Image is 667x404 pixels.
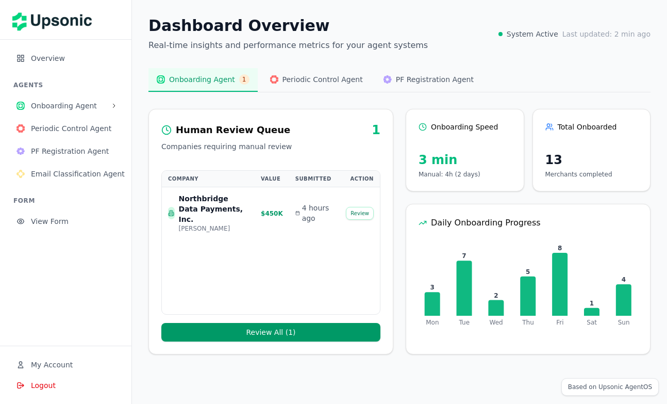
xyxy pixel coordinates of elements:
[419,152,511,168] div: 3 min
[16,147,25,155] img: PF Registration Agent
[8,118,123,139] button: Periodic Control Agent
[346,207,374,220] button: Review
[270,75,278,84] img: Periodic Control Agent
[13,81,123,89] h3: AGENTS
[8,218,123,228] a: View Form
[622,276,626,283] tspan: 4
[8,95,123,116] button: Onboarding Agent
[419,170,511,179] p: Manual: 4h (2 days)
[396,74,474,85] span: PF Registration Agent
[8,354,123,375] button: My Account
[494,292,498,299] tspan: 2
[176,123,290,137] div: Human Review Queue
[161,141,380,152] p: Companies requiring manual review
[16,124,25,133] img: Periodic Control Agent
[162,171,255,187] th: Company
[261,210,283,217] span: $450K
[31,53,115,63] span: Overview
[289,171,340,187] th: Submitted
[255,171,289,187] th: Value
[8,125,123,135] a: Periodic Control AgentPeriodic Control Agent
[462,252,466,260] tspan: 7
[31,146,115,156] span: PF Registration Agent
[295,203,334,223] div: 4 hours ago
[562,29,651,39] span: Last updated: 2 min ago
[262,68,371,92] button: Periodic Control AgentPeriodic Control Agent
[426,319,439,326] tspan: Mon
[8,361,123,371] a: My Account
[148,39,428,52] p: Real-time insights and performance metrics for your agent systems
[8,141,123,161] button: PF Registration Agent
[558,245,562,252] tspan: 8
[31,216,115,227] span: View Form
[13,197,123,205] h3: FORM
[8,55,123,64] a: Overview
[282,74,363,85] span: Periodic Control Agent
[16,102,25,110] img: Onboarding Agent
[31,169,125,179] span: Email Classification Agent
[383,75,392,84] img: PF Registration Agent
[587,319,597,326] tspan: Sat
[8,164,123,184] button: Email Classification Agent
[148,68,258,92] button: Onboarding AgentOnboarding Agent1
[545,122,638,132] div: Total Onboarded
[8,48,123,69] button: Overview
[526,268,530,276] tspan: 5
[340,171,380,187] th: Action
[8,148,123,157] a: PF Registration AgentPF Registration Agent
[16,170,25,178] img: Email Classification Agent
[31,360,73,370] span: My Account
[419,122,511,132] div: Onboarding Speed
[8,375,123,396] button: Logout
[459,319,470,326] tspan: Tue
[8,170,123,180] a: Email Classification AgentEmail Classification Agent
[507,29,558,39] span: System Active
[239,74,249,85] span: 1
[157,75,165,84] img: Onboarding Agent
[490,319,503,326] tspan: Wed
[556,319,563,326] tspan: Fri
[8,211,123,232] button: View Form
[179,193,248,224] div: Northbridge Data Payments, Inc.
[161,323,380,342] button: Review All (1)
[12,5,99,34] img: Upsonic
[590,300,594,307] tspan: 1
[522,319,534,326] tspan: Thu
[372,122,380,138] div: 1
[179,224,248,233] div: [PERSON_NAME]
[375,68,482,92] button: PF Registration AgentPF Registration Agent
[31,101,107,111] span: Onboarding Agent
[618,319,630,326] tspan: Sun
[419,217,638,229] div: Daily Onboarding Progress
[31,380,56,391] span: Logout
[430,284,435,291] tspan: 3
[31,123,115,134] span: Periodic Control Agent
[545,152,638,168] div: 13
[545,170,638,179] p: Merchants completed
[169,74,235,85] span: Onboarding Agent
[148,17,428,35] h1: Dashboard Overview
